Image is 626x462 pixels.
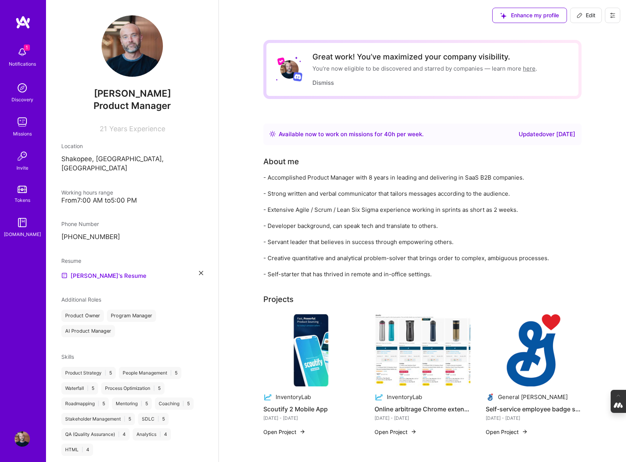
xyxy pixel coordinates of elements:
div: Product Strategy 5 [61,367,116,379]
span: | [98,401,99,407]
div: Product Owner [61,310,104,322]
span: | [141,401,142,407]
div: Program Manager [107,310,156,322]
button: Open Project [263,428,306,436]
a: User Avatar [13,431,32,447]
a: [PERSON_NAME]'s Resume [61,271,146,280]
div: QA (Quality Assurance) 4 [61,428,130,441]
div: People Management 5 [119,367,181,379]
span: Years Experience [109,125,165,133]
div: Notifications [9,60,36,68]
div: Stakeholder Management 5 [61,413,135,425]
span: 40 [384,130,392,138]
div: Roadmapping 5 [61,398,109,410]
div: You’re now eligible to be discovered and starred by companies — learn more . [312,64,537,73]
span: | [105,370,106,376]
img: bell [15,45,30,60]
span: Resume [61,257,81,264]
div: [DATE] - [DATE] [263,414,359,422]
span: 21 [100,125,107,133]
button: Enhance my profile [492,8,567,23]
div: Location [61,142,203,150]
img: arrow-right [411,429,417,435]
h4: Self-service employee badge system [486,404,582,414]
div: Projects [263,294,294,305]
img: Company logo [486,393,495,402]
span: | [170,370,172,376]
button: Edit [570,8,602,23]
div: Analytics 4 [133,428,171,441]
img: Company logo [263,393,273,402]
span: | [124,416,125,422]
span: | [153,385,155,391]
div: Missions [13,130,32,138]
img: logo [15,15,31,29]
div: Mentoring 5 [112,398,152,410]
span: Edit [577,12,595,19]
h4: Scoutify 2 Mobile App [263,404,359,414]
span: | [118,431,120,437]
div: - Accomplished Product Manager with 8 years in leading and delivering in SaaS B2B companies. - St... [263,173,570,278]
img: arrow-right [299,429,306,435]
div: AI Product Manager [61,325,115,337]
div: General [PERSON_NAME] [498,393,568,401]
img: Online arbitrage Chrome extension for Amazon sellers [375,314,470,386]
div: [DATE] - [DATE] [375,414,470,422]
span: Product Manager [94,100,171,111]
img: User Avatar [15,431,30,447]
i: icon Close [199,271,203,275]
div: About me [263,156,299,167]
p: [PHONE_NUMBER] [61,233,203,242]
img: discovery [15,80,30,96]
span: Working hours range [61,189,113,196]
div: From 7:00 AM to 5:00 PM [61,196,203,205]
img: Availability [269,131,276,137]
i: icon SuggestedTeams [500,13,506,19]
div: Updated over [DATE] [519,130,575,139]
a: here [523,65,536,72]
span: Skills [61,353,74,360]
img: Lyft logo [277,57,285,65]
img: Resume [61,272,67,279]
div: InventoryLab [387,393,422,401]
img: User Avatar [280,60,299,79]
div: SDLC 5 [138,413,169,425]
div: Waterfall 5 [61,382,98,394]
img: arrow-right [522,429,528,435]
button: Open Project [375,428,417,436]
span: Additional Roles [61,296,101,303]
img: guide book [15,215,30,230]
img: Self-service employee badge system [486,314,582,386]
img: User Avatar [102,15,163,77]
img: Invite [15,148,30,164]
span: | [158,416,159,422]
p: Shakopee, [GEOGRAPHIC_DATA], [GEOGRAPHIC_DATA] [61,155,203,173]
div: [DOMAIN_NAME] [4,230,41,238]
img: teamwork [15,114,30,130]
span: 1 [24,45,30,51]
span: [PERSON_NAME] [61,88,203,99]
img: Scoutify 2 Mobile App [263,314,359,386]
span: Enhance my profile [500,12,559,19]
div: Invite [16,164,28,172]
span: | [182,401,184,407]
span: | [82,447,83,453]
button: Open Project [486,428,528,436]
button: Dismiss [312,79,334,87]
div: Discovery [12,96,33,104]
div: Process Optimization 5 [101,382,164,394]
img: tokens [18,186,27,193]
span: | [87,385,89,391]
span: | [159,431,161,437]
div: HTML 4 [61,444,93,456]
div: [DATE] - [DATE] [486,414,582,422]
span: Phone Number [61,221,99,227]
div: Available now to work on missions for h per week . [279,130,424,139]
img: Discord logo [293,72,302,81]
div: Coaching 5 [155,398,194,410]
h4: Online arbitrage Chrome extension for Amazon sellers [375,404,470,414]
img: Company logo [375,393,384,402]
div: InventoryLab [276,393,311,401]
div: Tokens [15,196,30,204]
div: Great work! You’ve maximized your company visibility. [312,52,537,61]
